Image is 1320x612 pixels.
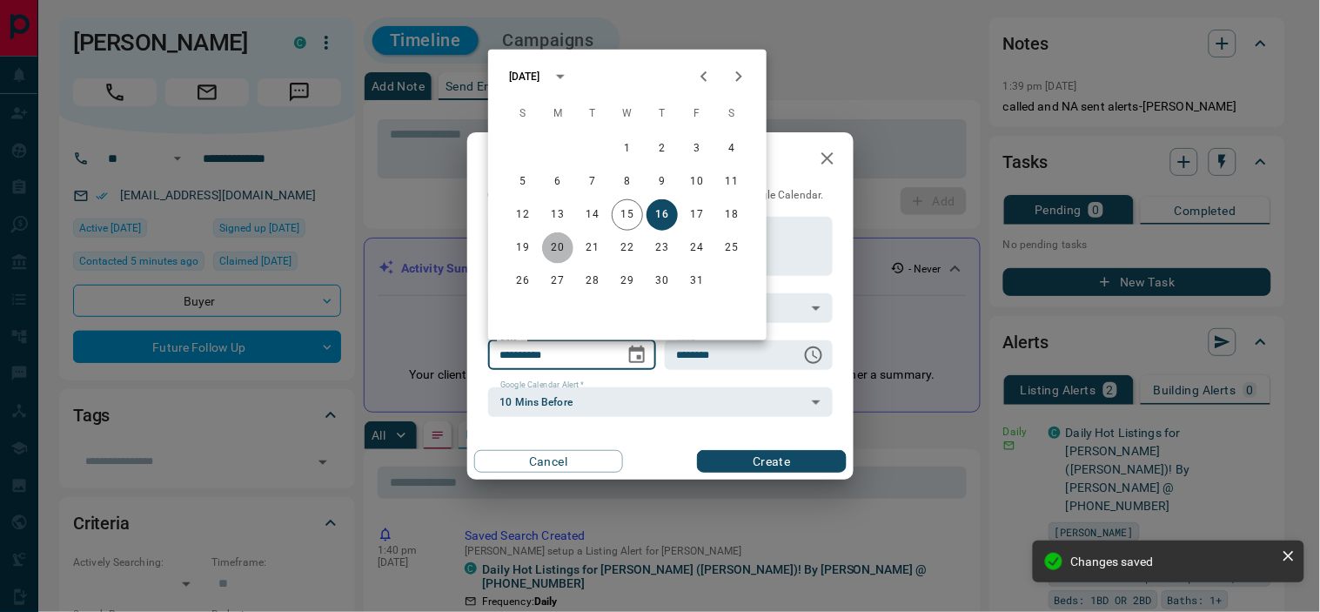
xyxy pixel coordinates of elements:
button: 21 [577,232,608,264]
span: Saturday [716,97,747,131]
label: Google Calendar Alert [500,380,584,391]
button: calendar view is open, switch to year view [546,62,575,91]
button: 17 [681,199,713,231]
button: 10 [681,166,713,198]
button: 23 [647,232,678,264]
button: 24 [681,232,713,264]
span: Monday [542,97,573,131]
button: 12 [507,199,539,231]
button: Previous month [687,59,721,94]
button: 1 [612,133,643,165]
button: Choose date, selected date is Oct 16, 2025 [620,338,654,373]
span: Tuesday [577,97,608,131]
button: 5 [507,166,539,198]
button: 20 [542,232,573,264]
div: Changes saved [1071,555,1275,568]
button: 8 [612,166,643,198]
span: Wednesday [612,97,643,131]
button: 18 [716,199,747,231]
button: 15 [612,199,643,231]
span: Sunday [507,97,539,131]
button: 3 [681,133,713,165]
button: 11 [716,166,747,198]
button: 13 [542,199,573,231]
button: 30 [647,266,678,297]
button: 14 [577,199,608,231]
div: [DATE] [509,69,540,84]
button: 4 [716,133,747,165]
div: 10 Mins Before [488,387,833,417]
button: 25 [716,232,747,264]
button: 2 [647,133,678,165]
button: 26 [507,266,539,297]
label: Date [500,333,522,344]
button: 9 [647,166,678,198]
button: Next month [721,59,756,94]
button: 6 [542,166,573,198]
button: 31 [681,266,713,297]
button: 28 [577,266,608,297]
button: 19 [507,232,539,264]
button: 16 [647,199,678,231]
button: Cancel [474,450,623,473]
span: Thursday [647,97,678,131]
button: 27 [542,266,573,297]
button: Choose time, selected time is 6:00 AM [796,338,831,373]
button: Create [697,450,846,473]
h2: New Task [467,132,586,188]
button: 7 [577,166,608,198]
button: 22 [612,232,643,264]
button: 29 [612,266,643,297]
label: Time [677,333,700,344]
span: Friday [681,97,713,131]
